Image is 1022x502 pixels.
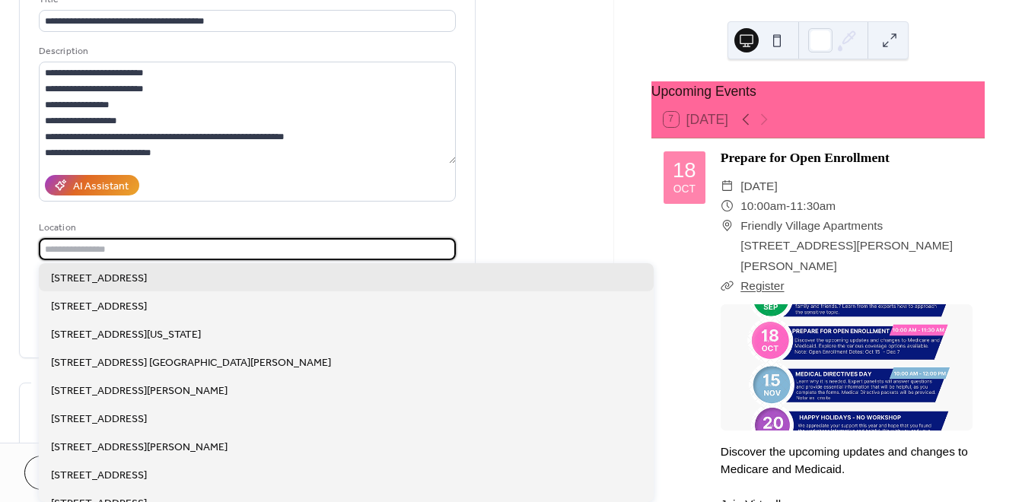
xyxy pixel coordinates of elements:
[721,176,734,196] div: ​
[51,411,147,427] span: [STREET_ADDRESS]
[51,327,201,343] span: [STREET_ADDRESS][US_STATE]
[673,184,696,195] div: Oct
[45,175,139,195] button: AI Assistant
[721,276,734,296] div: ​
[740,176,777,196] span: [DATE]
[721,196,734,216] div: ​
[740,279,784,292] a: Register
[39,220,453,236] div: Location
[24,456,118,490] button: Cancel
[740,216,973,276] span: Friendly Village Apartments [STREET_ADDRESS][PERSON_NAME][PERSON_NAME]
[51,299,147,315] span: [STREET_ADDRESS]
[786,196,790,216] span: -
[51,355,331,371] span: [STREET_ADDRESS] [GEOGRAPHIC_DATA][PERSON_NAME]
[721,150,890,165] a: Prepare for Open Enrollment
[73,179,129,195] div: AI Assistant
[740,196,786,216] span: 10:00am
[673,160,696,181] div: 18
[51,468,147,484] span: [STREET_ADDRESS]
[51,383,228,399] span: [STREET_ADDRESS][PERSON_NAME]
[51,271,147,287] span: [STREET_ADDRESS]
[721,216,734,236] div: ​
[51,440,228,456] span: [STREET_ADDRESS][PERSON_NAME]
[39,43,453,59] div: Description
[790,196,836,216] span: 11:30am
[651,81,985,101] div: Upcoming Events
